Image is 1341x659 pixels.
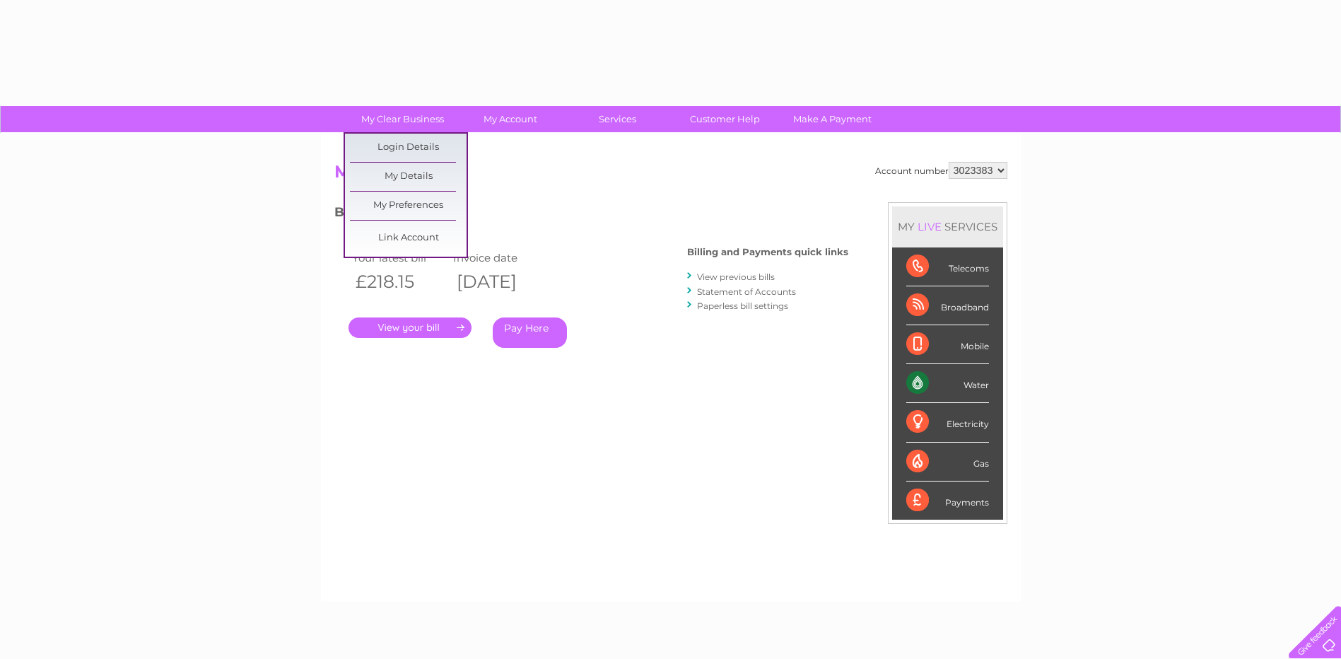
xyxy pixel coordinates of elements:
div: LIVE [915,220,944,233]
th: £218.15 [349,267,450,296]
a: Link Account [350,224,467,252]
a: My Clear Business [344,106,461,132]
div: Telecoms [906,247,989,286]
a: Pay Here [493,317,567,348]
a: View previous bills [697,272,775,282]
a: My Account [452,106,568,132]
a: Paperless bill settings [697,301,788,311]
a: Services [559,106,676,132]
div: Broadband [906,286,989,325]
div: Water [906,364,989,403]
a: Customer Help [667,106,783,132]
h2: My Account [334,162,1007,189]
a: Login Details [350,134,467,162]
div: Account number [875,162,1007,179]
a: . [349,317,472,338]
div: Payments [906,482,989,520]
a: My Preferences [350,192,467,220]
h3: Bills and Payments [334,202,848,227]
div: Gas [906,443,989,482]
div: MY SERVICES [892,206,1003,247]
a: Make A Payment [774,106,891,132]
div: Electricity [906,403,989,442]
a: Statement of Accounts [697,286,796,297]
td: Invoice date [450,248,551,267]
th: [DATE] [450,267,551,296]
div: Mobile [906,325,989,364]
a: My Details [350,163,467,191]
h4: Billing and Payments quick links [687,247,848,257]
